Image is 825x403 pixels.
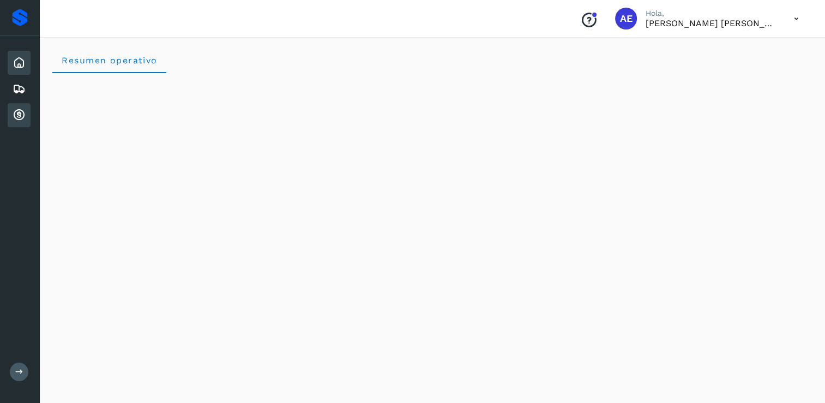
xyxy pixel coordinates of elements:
[646,18,776,28] p: AARON EDUARDO GOMEZ ULLOA
[8,51,31,75] div: Inicio
[8,77,31,101] div: Embarques
[8,103,31,127] div: Cuentas por cobrar
[646,9,776,18] p: Hola,
[61,55,158,66] span: Resumen operativo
